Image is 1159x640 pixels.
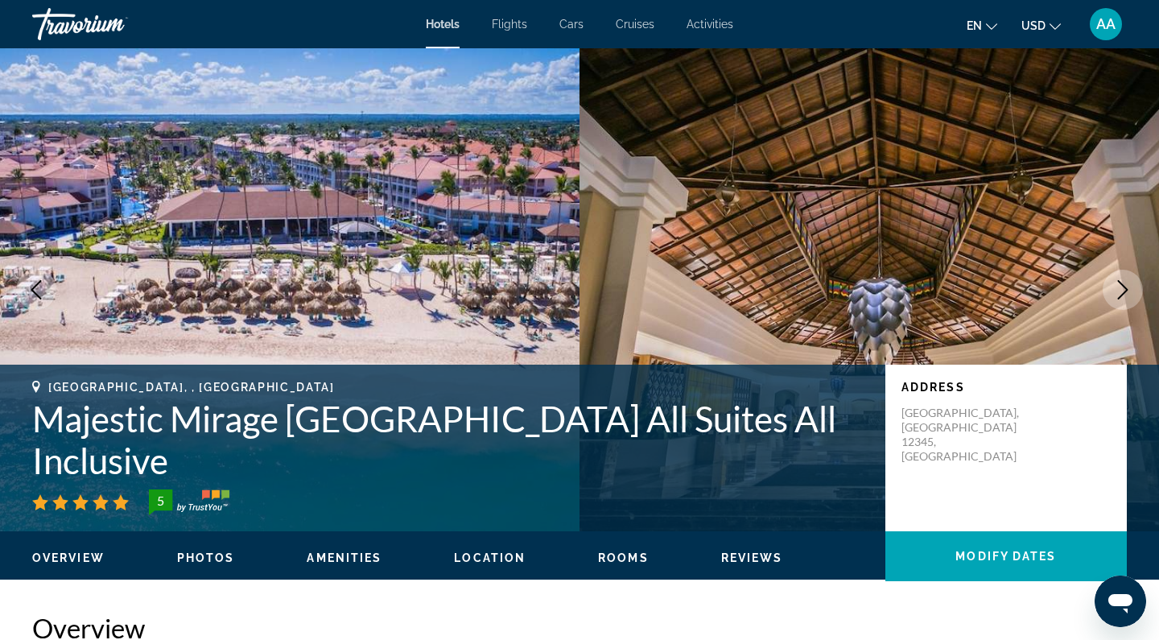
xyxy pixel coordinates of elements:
[492,18,527,31] a: Flights
[177,551,235,565] button: Photos
[1085,7,1127,41] button: User Menu
[454,551,526,565] button: Location
[901,381,1111,394] p: Address
[32,398,869,481] h1: Majestic Mirage [GEOGRAPHIC_DATA] All Suites All Inclusive
[1021,19,1046,32] span: USD
[955,550,1056,563] span: Modify Dates
[1096,16,1116,32] span: AA
[177,551,235,564] span: Photos
[307,551,382,565] button: Amenities
[598,551,649,564] span: Rooms
[901,406,1030,464] p: [GEOGRAPHIC_DATA], [GEOGRAPHIC_DATA] 12345, [GEOGRAPHIC_DATA]
[885,531,1127,581] button: Modify Dates
[32,551,105,564] span: Overview
[149,489,229,515] img: trustyou-badge-hor.svg
[426,18,460,31] a: Hotels
[598,551,649,565] button: Rooms
[687,18,733,31] a: Activities
[721,551,783,564] span: Reviews
[967,14,997,37] button: Change language
[1021,14,1061,37] button: Change currency
[559,18,584,31] a: Cars
[16,270,56,310] button: Previous image
[1095,576,1146,627] iframe: Button to launch messaging window
[32,551,105,565] button: Overview
[967,19,982,32] span: en
[616,18,654,31] a: Cruises
[32,3,193,45] a: Travorium
[48,381,335,394] span: [GEOGRAPHIC_DATA], , [GEOGRAPHIC_DATA]
[144,491,176,510] div: 5
[721,551,783,565] button: Reviews
[454,551,526,564] span: Location
[1103,270,1143,310] button: Next image
[307,551,382,564] span: Amenities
